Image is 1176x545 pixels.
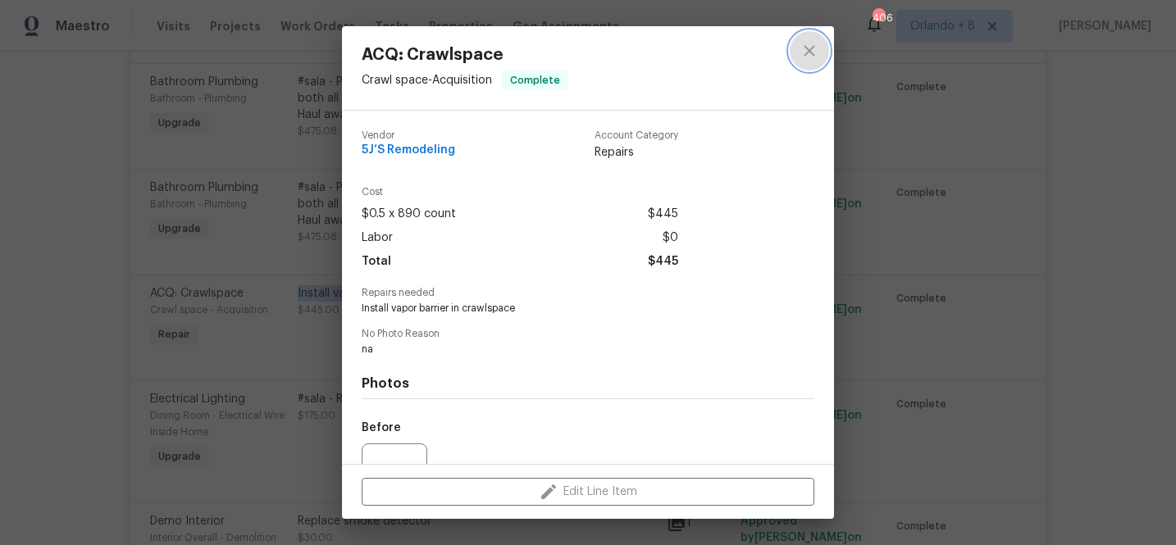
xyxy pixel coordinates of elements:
span: Labor [362,226,393,250]
span: $0 [663,226,678,250]
span: Total [362,250,391,274]
h4: Photos [362,375,814,392]
span: Crawl space - Acquisition [362,75,492,86]
span: Repairs [595,144,678,161]
span: na [362,343,769,357]
span: $445 [648,202,678,226]
button: close [790,31,829,70]
span: 5J’S Remodeling [362,144,455,157]
span: Install vapor barrier in crawlspace [362,302,769,316]
span: $0.5 x 890 count [362,202,456,226]
span: Vendor [362,130,455,141]
span: Complete [504,72,567,89]
span: ACQ: Crawlspace [362,46,568,64]
span: $445 [648,250,678,274]
span: Repairs needed [362,288,814,298]
span: Cost [362,187,678,198]
span: No Photo Reason [362,329,814,339]
div: 406 [873,10,884,26]
span: Account Category [595,130,678,141]
h5: Before [362,422,401,434]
